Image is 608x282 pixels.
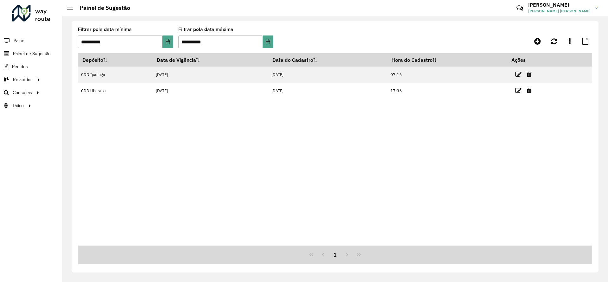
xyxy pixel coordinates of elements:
a: Excluir [527,70,532,79]
h3: [PERSON_NAME] [528,2,591,8]
h2: Painel de Sugestão [73,4,130,11]
button: Choose Date [263,35,273,48]
span: Relatórios [13,76,33,83]
span: Painel [14,37,25,44]
td: [DATE] [152,67,268,83]
a: Editar [515,86,522,95]
span: [PERSON_NAME] [PERSON_NAME] [528,8,591,14]
td: [DATE] [152,83,268,99]
span: Consultas [13,89,32,96]
a: Contato Rápido [513,1,527,15]
span: Tático [12,102,24,109]
th: Hora do Cadastro [387,53,507,67]
span: Pedidos [12,63,28,70]
label: Filtrar pela data mínima [78,26,132,33]
th: Data de Vigência [152,53,268,67]
td: [DATE] [268,83,387,99]
a: Editar [515,70,522,79]
button: Choose Date [162,35,173,48]
span: Painel de Sugestão [13,50,51,57]
td: CDD Ipatinga [78,67,152,83]
label: Filtrar pela data máxima [178,26,233,33]
td: 17:36 [387,83,507,99]
td: [DATE] [268,67,387,83]
th: Depósito [78,53,152,67]
a: Excluir [527,86,532,95]
td: 07:16 [387,67,507,83]
th: Ações [507,53,545,67]
button: 1 [329,249,341,261]
td: CDD Uberaba [78,83,152,99]
th: Data do Cadastro [268,53,387,67]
